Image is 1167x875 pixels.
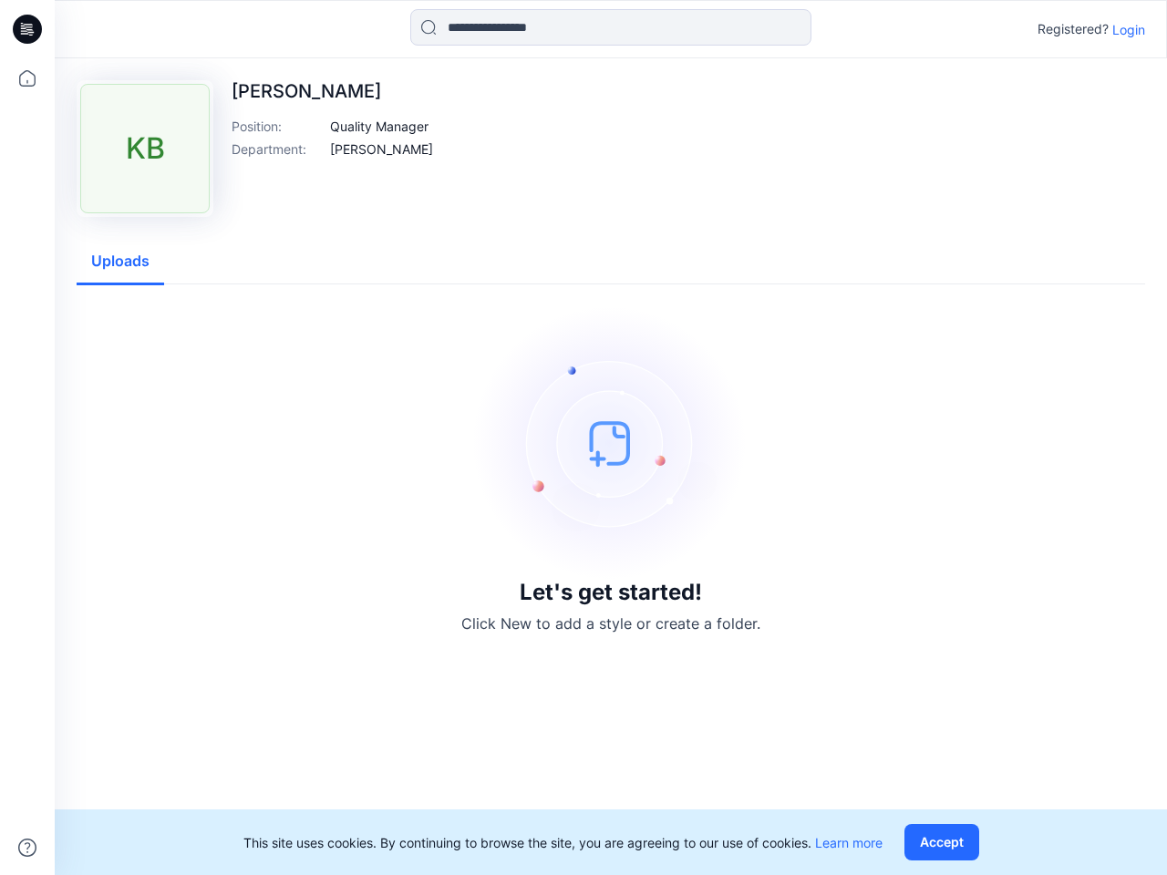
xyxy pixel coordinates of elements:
h3: Let's get started! [520,580,702,605]
p: Login [1112,20,1145,39]
button: Uploads [77,239,164,285]
p: Click New to add a style or create a folder. [461,612,760,634]
p: Position : [232,117,323,136]
div: KB [80,84,210,213]
p: This site uses cookies. By continuing to browse the site, you are agreeing to our use of cookies. [243,833,883,852]
p: Department : [232,139,323,159]
p: [PERSON_NAME] [232,80,433,102]
p: [PERSON_NAME] [330,139,433,159]
p: Registered? [1038,18,1109,40]
img: empty-state-image.svg [474,306,748,580]
button: Accept [904,824,979,860]
p: Quality Manager [330,117,429,136]
a: Learn more [815,835,883,850]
